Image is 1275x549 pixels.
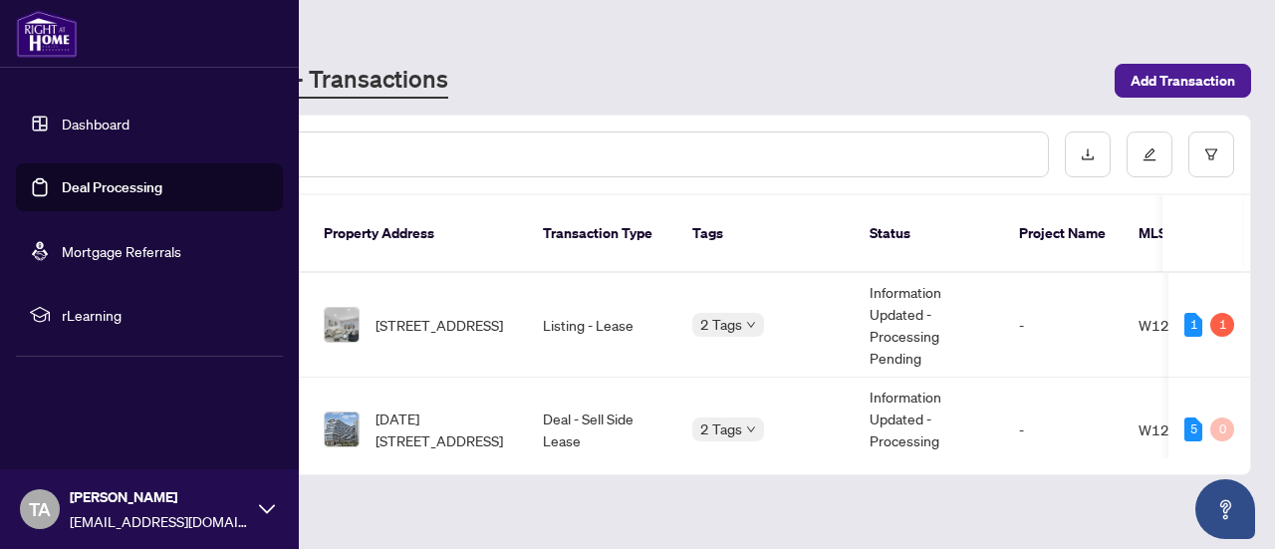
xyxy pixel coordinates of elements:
[70,486,249,508] span: [PERSON_NAME]
[62,242,181,260] a: Mortgage Referrals
[1210,417,1234,441] div: 0
[1065,132,1111,177] button: download
[1003,195,1123,273] th: Project Name
[70,510,249,532] span: [EMAIL_ADDRESS][DOMAIN_NAME]
[1081,147,1095,161] span: download
[376,314,503,336] span: [STREET_ADDRESS]
[1003,378,1123,482] td: -
[1143,147,1156,161] span: edit
[1131,65,1235,97] span: Add Transaction
[1123,195,1242,273] th: MLS #
[854,378,1003,482] td: Information Updated - Processing Pending
[854,273,1003,378] td: Information Updated - Processing Pending
[29,495,51,523] span: TA
[1210,313,1234,337] div: 1
[1184,313,1202,337] div: 1
[1195,479,1255,539] button: Open asap
[700,417,742,440] span: 2 Tags
[1139,420,1223,438] span: W12238358
[308,195,527,273] th: Property Address
[62,115,129,133] a: Dashboard
[1003,273,1123,378] td: -
[527,378,676,482] td: Deal - Sell Side Lease
[1115,64,1251,98] button: Add Transaction
[62,304,269,326] span: rLearning
[527,273,676,378] td: Listing - Lease
[62,178,162,196] a: Deal Processing
[854,195,1003,273] th: Status
[1188,132,1234,177] button: filter
[1139,316,1223,334] span: W12355978
[746,320,756,330] span: down
[746,424,756,434] span: down
[325,412,359,446] img: thumbnail-img
[676,195,854,273] th: Tags
[527,195,676,273] th: Transaction Type
[1127,132,1172,177] button: edit
[16,10,78,58] img: logo
[1184,417,1202,441] div: 5
[700,313,742,336] span: 2 Tags
[376,408,511,451] span: [DATE][STREET_ADDRESS]
[325,308,359,342] img: thumbnail-img
[1204,147,1218,161] span: filter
